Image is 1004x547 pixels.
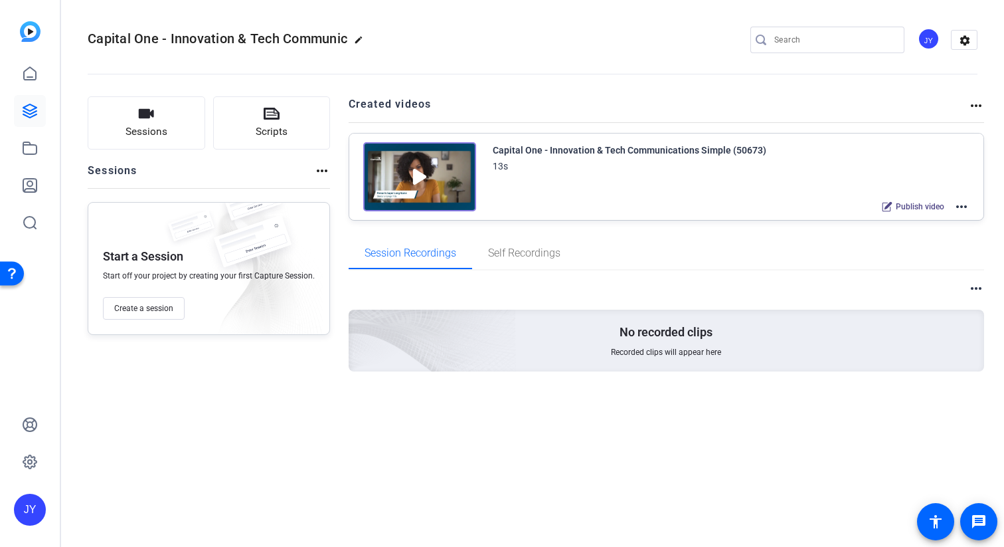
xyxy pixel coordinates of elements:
h2: Sessions [88,163,137,188]
span: Scripts [256,124,288,140]
img: fake-session.png [216,183,289,231]
input: Search [774,32,894,48]
span: Capital One - Innovation & Tech Communic [88,31,347,47]
img: Creator Project Thumbnail [363,142,476,211]
mat-icon: more_horiz [968,280,984,296]
mat-icon: more_horiz [968,98,984,114]
img: embarkstudio-empty-session.png [200,179,517,467]
mat-icon: settings [952,31,978,51]
h2: Created videos [349,96,969,122]
button: Create a session [103,297,185,320]
div: 13s [493,158,508,174]
img: fake-session.png [203,216,302,282]
span: Session Recordings [365,248,456,259]
img: blue-gradient.svg [20,21,41,42]
mat-icon: more_horiz [954,199,969,215]
mat-icon: edit [354,35,370,51]
mat-icon: more_horiz [314,163,330,179]
span: Create a session [114,303,173,314]
span: Start off your project by creating your first Capture Session. [103,271,315,281]
img: fake-session.png [161,211,221,250]
mat-icon: message [971,514,987,530]
p: Start a Session [103,249,183,265]
div: JY [918,28,940,50]
span: Self Recordings [488,248,560,259]
button: Scripts [213,96,331,150]
button: Sessions [88,96,205,150]
span: Sessions [126,124,167,140]
span: Publish video [896,201,944,212]
div: JY [14,494,46,526]
mat-icon: accessibility [928,514,944,530]
ngx-avatar: James Yoon [918,28,941,51]
span: Recorded clips will appear here [611,347,721,358]
div: Capital One - Innovation & Tech Communications Simple (50673) [493,142,766,158]
img: embarkstudio-empty-session.png [194,199,323,341]
p: No recorded clips [620,324,712,340]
